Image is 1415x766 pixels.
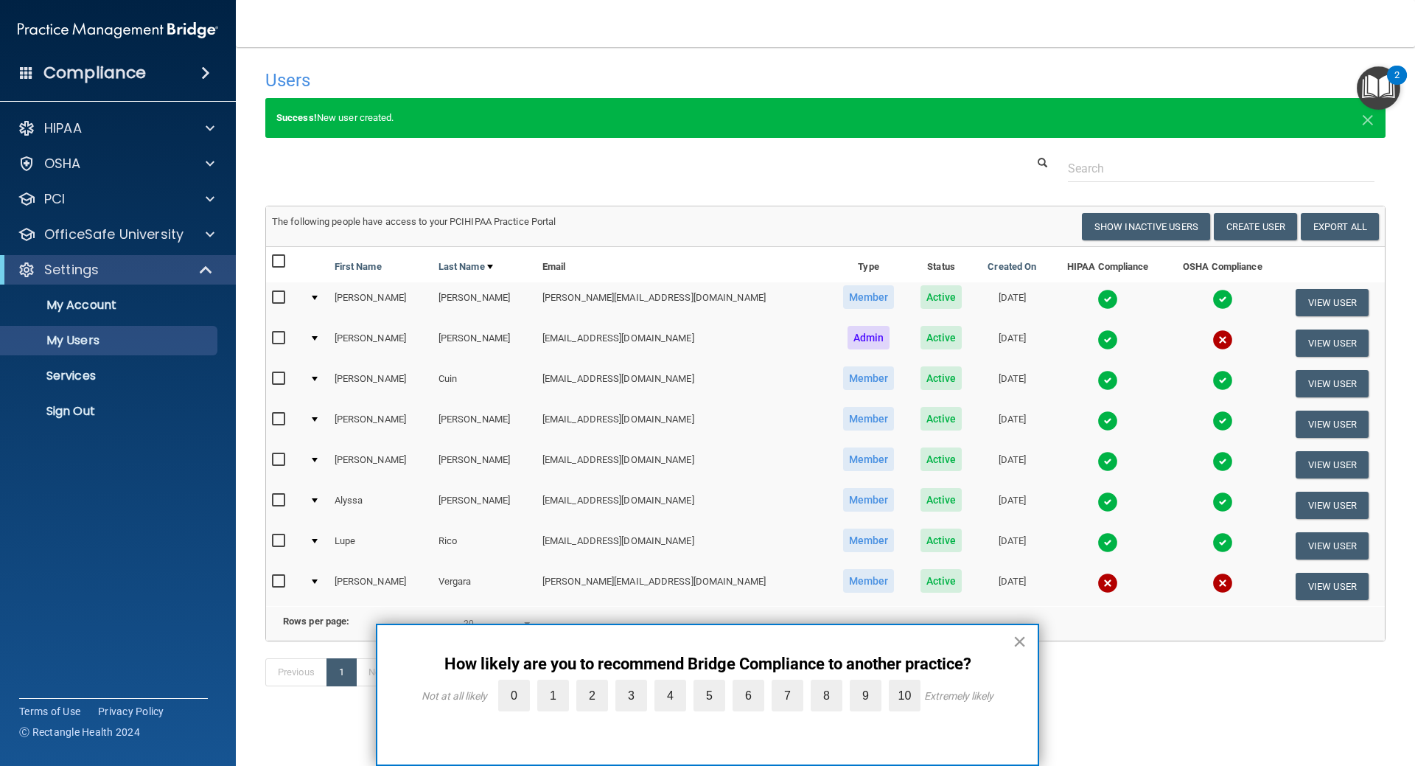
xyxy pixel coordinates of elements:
button: View User [1296,532,1369,560]
a: Created On [988,258,1036,276]
img: tick.e7d51cea.svg [1212,289,1233,310]
img: tick.e7d51cea.svg [1097,289,1118,310]
span: Active [920,448,962,471]
strong: Success! [276,112,317,123]
label: 8 [811,680,842,711]
img: PMB logo [18,15,218,45]
img: tick.e7d51cea.svg [1097,411,1118,431]
td: [DATE] [974,404,1049,445]
td: Lupe [329,526,433,566]
button: View User [1296,573,1369,600]
a: Last Name [439,258,493,276]
td: [DATE] [974,566,1049,606]
td: [DATE] [974,445,1049,485]
img: tick.e7d51cea.svg [1212,451,1233,472]
span: Admin [848,326,890,349]
span: Active [920,569,962,593]
p: PCI [44,190,65,208]
img: tick.e7d51cea.svg [1097,532,1118,553]
label: 0 [498,680,530,711]
td: [DATE] [974,485,1049,526]
img: tick.e7d51cea.svg [1212,492,1233,512]
label: 1 [537,680,569,711]
h4: Users [265,71,909,90]
button: Create User [1214,213,1297,240]
span: Active [920,366,962,390]
button: View User [1296,289,1369,316]
td: [PERSON_NAME] [433,404,537,445]
p: Settings [44,261,99,279]
div: New user created. [265,98,1386,138]
span: × [1361,103,1374,133]
span: Active [920,285,962,309]
label: 4 [654,680,686,711]
span: Member [843,366,895,390]
td: [EMAIL_ADDRESS][DOMAIN_NAME] [537,363,829,404]
td: [DATE] [974,282,1049,323]
a: First Name [335,258,382,276]
span: Active [920,326,962,349]
span: Member [843,569,895,593]
a: Privacy Policy [98,704,164,719]
td: Rico [433,526,537,566]
img: tick.e7d51cea.svg [1097,330,1118,350]
button: View User [1296,451,1369,478]
td: [PERSON_NAME] [433,445,537,485]
span: Ⓒ Rectangle Health 2024 [19,725,140,739]
img: cross.ca9f0e7f.svg [1212,573,1233,593]
button: Close [1361,109,1374,127]
p: OfficeSafe University [44,226,184,243]
img: tick.e7d51cea.svg [1212,532,1233,553]
a: Previous [265,658,327,686]
td: [EMAIL_ADDRESS][DOMAIN_NAME] [537,323,829,363]
label: 9 [850,680,881,711]
td: Vergara [433,566,537,606]
td: [PERSON_NAME] [329,445,433,485]
td: [EMAIL_ADDRESS][DOMAIN_NAME] [537,404,829,445]
span: Active [920,407,962,431]
td: [DATE] [974,323,1049,363]
td: Alyssa [329,485,433,526]
td: [PERSON_NAME] [433,323,537,363]
td: [DATE] [974,526,1049,566]
img: tick.e7d51cea.svg [1097,370,1118,391]
td: [PERSON_NAME] [329,363,433,404]
img: tick.e7d51cea.svg [1212,370,1233,391]
td: [PERSON_NAME][EMAIL_ADDRESS][DOMAIN_NAME] [537,282,829,323]
p: My Users [10,333,211,348]
span: Member [843,407,895,431]
span: The following people have access to your PCIHIPAA Practice Portal [272,216,556,227]
p: My Account [10,298,211,313]
td: [EMAIL_ADDRESS][DOMAIN_NAME] [537,526,829,566]
th: OSHA Compliance [1166,247,1279,282]
td: [PERSON_NAME] [329,323,433,363]
label: 5 [693,680,725,711]
button: View User [1296,370,1369,397]
b: Rows per page: [283,616,349,627]
th: Type [829,247,908,282]
button: View User [1296,411,1369,438]
img: tick.e7d51cea.svg [1097,451,1118,472]
img: tick.e7d51cea.svg [1097,492,1118,512]
td: [EMAIL_ADDRESS][DOMAIN_NAME] [537,485,829,526]
button: Open Resource Center, 2 new notifications [1357,66,1400,110]
p: OSHA [44,155,81,173]
button: Show Inactive Users [1082,213,1210,240]
td: [PERSON_NAME][EMAIL_ADDRESS][DOMAIN_NAME] [537,566,829,606]
label: 10 [889,680,920,711]
span: Member [843,285,895,309]
span: Active [920,529,962,552]
h4: Compliance [43,63,146,83]
td: [PERSON_NAME] [329,282,433,323]
button: Close [1013,630,1027,653]
div: Not at all likely [422,690,487,702]
p: HIPAA [44,119,82,137]
img: tick.e7d51cea.svg [1212,411,1233,431]
td: [PERSON_NAME] [433,485,537,526]
a: 1 [326,658,357,686]
td: [PERSON_NAME] [433,282,537,323]
th: Status [908,247,974,282]
td: [EMAIL_ADDRESS][DOMAIN_NAME] [537,445,829,485]
p: How likely are you to recommend Bridge Compliance to another practice? [407,655,1008,674]
label: 3 [615,680,647,711]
